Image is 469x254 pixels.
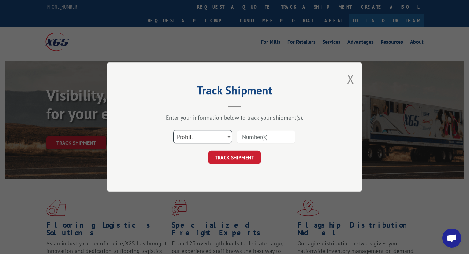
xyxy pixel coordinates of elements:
h2: Track Shipment [139,86,330,98]
div: Enter your information below to track your shipment(s). [139,114,330,121]
button: TRACK SHIPMENT [208,151,261,164]
input: Number(s) [237,130,295,143]
button: Close modal [347,70,354,87]
div: Open chat [442,229,461,248]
